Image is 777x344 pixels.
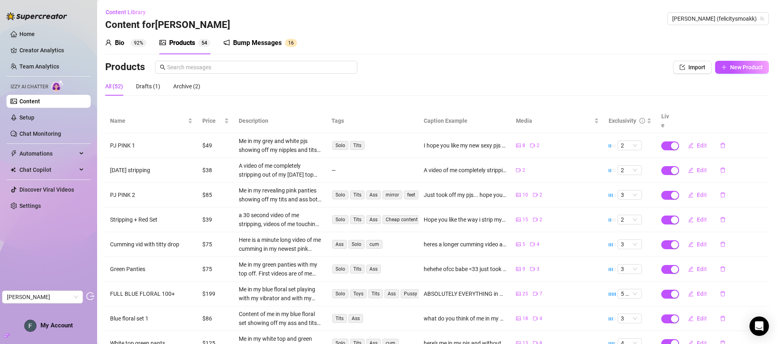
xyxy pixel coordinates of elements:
span: user [105,39,112,46]
img: ACg8ocLxsNkcpCLx0Xeb4iDfo1kDlzN1Bw80UStXO6AlQ868t0XuEA=s96-c [25,320,36,331]
span: 5 [522,241,525,248]
span: Toys [350,289,367,298]
span: 18 [522,315,528,323]
span: import [679,64,685,70]
sup: 92% [131,39,146,47]
span: Edit [697,142,707,149]
a: Creator Analytics [19,44,84,57]
button: delete [713,312,732,325]
span: Ass [384,289,399,298]
td: FULL BLUE FLORAL 100+ [105,282,197,306]
span: 2 [539,216,542,224]
span: Tits [368,289,383,298]
span: Solo [332,289,348,298]
span: video-camera [533,192,538,197]
td: $85 [197,183,234,207]
span: Solo [332,141,348,150]
span: picture [516,316,521,321]
span: Media [516,116,592,125]
td: [DATE] stripping [105,158,197,183]
a: Settings [19,203,41,209]
span: New Product [730,64,763,71]
span: delete [720,143,726,148]
button: delete [713,287,732,300]
span: video-camera [530,143,535,148]
td: $86 [197,306,234,331]
span: delete [720,316,726,321]
span: Ass [366,265,381,273]
span: 3 [621,314,639,323]
button: delete [713,213,732,226]
sup: 54 [198,39,210,47]
div: All (52) [105,82,123,91]
th: Caption Example [419,109,511,133]
td: Blue floral set 1 [105,306,197,331]
span: Edit [697,216,707,223]
button: delete [713,164,732,177]
span: info-circle [639,118,645,124]
span: plus [721,64,727,70]
span: 8 [522,142,525,150]
span: notification [223,39,230,46]
span: 3 [621,240,639,249]
span: video-camera [516,168,521,173]
span: edit [688,167,694,173]
span: 2 [621,215,639,224]
button: Edit [681,238,713,251]
div: Me in my green panties with my top off. First videos are of me covering my tits with just my pant... [239,260,321,278]
th: Name [105,109,197,133]
span: Edit [697,315,707,322]
div: Bump Messages [233,38,282,48]
span: picture [516,192,521,197]
div: Products [169,38,195,48]
span: My Account [40,322,73,329]
span: Tits [350,190,365,199]
input: Search messages [167,63,352,72]
a: Chat Monitoring [19,130,61,137]
h3: Content for [PERSON_NAME] [105,19,230,32]
span: edit [688,316,694,321]
span: Automations [19,147,77,160]
span: cum [366,240,382,249]
td: $38 [197,158,234,183]
td: $39 [197,207,234,232]
button: Content Library [105,6,152,19]
th: Price [197,109,234,133]
span: video-camera [533,316,538,321]
th: Tags [327,109,419,133]
a: Setup [19,114,34,121]
td: $199 [197,282,234,306]
span: picture [516,143,521,148]
td: Stripping + Red Set [105,207,197,232]
span: Cheap content [382,215,421,224]
div: heres a longer cumming video and a titty drop one for u <33 [424,240,506,249]
button: Edit [681,188,713,201]
div: hehehe ofcc babe <33 just took a bunch more topless things showing off my ass too [424,265,506,273]
td: PJ PINK 2 [105,183,197,207]
span: Solo [332,190,348,199]
span: 9 [522,265,525,273]
span: 2 [522,167,525,174]
img: AI Chatter [51,80,64,92]
span: Izzy AI Chatter [11,83,48,91]
span: picture [159,39,166,46]
button: Edit [681,139,713,152]
td: PJ PINK 1 [105,133,197,158]
a: Discover Viral Videos [19,186,74,193]
span: 7 [539,290,542,298]
div: Archive (2) [173,82,200,91]
button: Edit [681,312,713,325]
span: 1 [288,40,291,46]
button: Edit [681,213,713,226]
span: search [160,64,166,70]
span: edit [688,143,694,148]
span: Ass [348,314,363,323]
td: Cumming vid with titty drop [105,232,197,257]
span: picture [516,242,521,247]
div: what do you think of me in my new blue floral set? Showing off my ass and tits.. hope you don't m... [424,314,506,323]
span: picture [516,267,521,271]
span: Edit [697,241,707,248]
span: Price [202,116,223,125]
div: Me in my grey and white pjs showing off my nipples and tits along with a video of me touching mys... [239,137,321,154]
img: Chat Copilot [11,167,16,173]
